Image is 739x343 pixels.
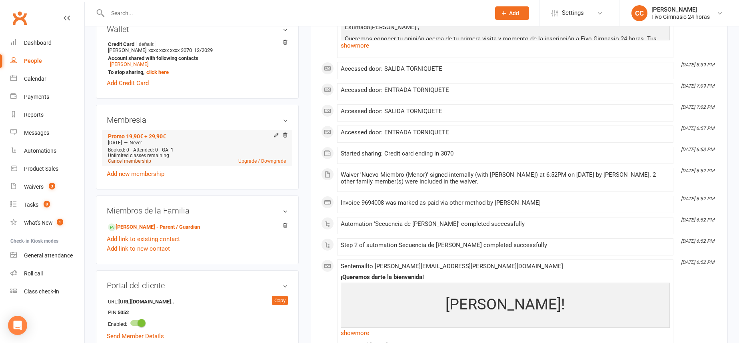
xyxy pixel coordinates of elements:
a: Product Sales [10,160,84,178]
strong: [URL][DOMAIN_NAME].. [118,298,174,306]
a: Roll call [10,265,84,283]
a: Messages [10,124,84,142]
span: , [418,24,419,31]
h3: Portal del cliente [107,281,288,290]
div: [PERSON_NAME] [651,6,710,13]
div: Waiver 'Nuevo Miembro (Menor)' signed internally (with [PERSON_NAME]) at 6:52PM on [DATE] by [PER... [341,171,670,185]
a: [PERSON_NAME] - Parent / Guardian [108,223,200,231]
li: [PERSON_NAME] [107,40,288,76]
div: Accessed door: ENTRADA TORNIQUETE [341,129,670,136]
p: Queremos conocer tu opinión acerca de tu primera visita y momento de la inscripción a Fivo Gimnas... [343,34,668,55]
strong: 5052 [118,309,164,317]
div: Payments [24,94,49,100]
h2: [PERSON_NAME] [343,296,668,313]
div: General attendance [24,252,73,259]
div: Class check-in [24,288,59,295]
span: ! [561,295,565,313]
span: default [136,41,156,47]
a: Reports [10,106,84,124]
div: Reports [24,112,44,118]
a: What's New1 [10,214,84,232]
a: [PERSON_NAME] [110,61,148,67]
a: show more [341,40,670,51]
i: [DATE] 6:53 PM [681,147,714,152]
h3: Membresia [107,116,288,124]
a: Promo 19,90€ + 29,90€ [108,133,166,140]
a: Add link to new contact [107,244,170,253]
a: Dashboard [10,34,84,52]
div: — [106,140,288,146]
div: Tasks [24,201,38,208]
i: [DATE] 6:52 PM [681,168,714,173]
a: Tasks 8 [10,196,84,214]
div: Calendar [24,76,46,82]
div: Waivers [24,183,44,190]
span: GA: 1 [162,147,174,153]
span: Estimado [345,24,370,31]
div: Copy [272,296,288,305]
div: Roll call [24,270,43,277]
a: Upgrade / Downgrade [238,158,286,164]
p: [PERSON_NAME] [343,22,668,34]
span: Add [509,10,519,16]
i: [DATE] 8:39 PM [681,62,714,68]
li: PIN: [107,307,288,318]
a: Add link to existing contact [107,234,180,244]
div: Started sharing: Credit card ending in 3070 [341,150,670,157]
a: Payments [10,88,84,106]
i: [DATE] 7:02 PM [681,104,714,110]
div: Open Intercom Messenger [8,316,27,335]
span: Attended: 0 [133,147,158,153]
a: Add new membership [107,170,164,177]
span: [DATE] [108,140,122,146]
h3: Wallet [107,25,288,34]
div: Step 2 of automation Secuencia de [PERSON_NAME] completed successfully [341,242,670,249]
a: Send Member Details [107,333,164,340]
span: Sent email to [PERSON_NAME][EMAIL_ADDRESS][PERSON_NAME][DOMAIN_NAME] [341,263,563,270]
strong: Account shared with following contacts [108,55,284,61]
div: CC [631,5,647,21]
div: Fivo Gimnasio 24 horas [651,13,710,20]
a: Automations [10,142,84,160]
a: Waivers 3 [10,178,84,196]
i: [DATE] 6:52 PM [681,238,714,244]
span: Never [130,140,142,146]
span: xxxx xxxx xxxx 3070 [148,47,192,53]
a: General attendance kiosk mode [10,247,84,265]
div: People [24,58,42,64]
a: Cancel membership [108,158,151,164]
i: [DATE] 6:57 PM [681,126,714,131]
div: What's New [24,219,53,226]
li: Enabled: [107,317,288,329]
span: Settings [562,4,584,22]
span: 12/2029 [194,47,213,53]
a: Calendar [10,70,84,88]
span: Unlimited classes remaining [108,153,169,158]
a: Clubworx [10,8,30,28]
div: Accessed door: ENTRADA TORNIQUETE [341,87,670,94]
div: Automation 'Secuencia de [PERSON_NAME]' completed successfully [341,221,670,227]
div: Messages [24,130,49,136]
i: [DATE] 6:52 PM [681,217,714,223]
i: [DATE] 6:52 PM [681,196,714,201]
button: Add [495,6,529,20]
span: 1 [57,219,63,225]
div: Automations [24,148,56,154]
div: Dashboard [24,40,52,46]
strong: Credit Card [108,41,284,47]
div: Product Sales [24,166,58,172]
a: Class kiosk mode [10,283,84,301]
i: [DATE] 7:09 PM [681,83,714,89]
a: click here [146,69,169,75]
span: 8 [44,201,50,207]
div: Accessed door: SALIDA TORNIQUETE [341,108,670,115]
div: Accessed door: SALIDA TORNIQUETE [341,66,670,72]
a: People [10,52,84,70]
div: ¡Queremos darte la bienvenida! [341,274,670,281]
strong: To stop sharing, [108,69,284,75]
span: Booked: 0 [108,147,129,153]
a: Add Credit Card [107,78,149,88]
li: URL: [107,296,288,307]
span: 3 [49,183,55,189]
input: Search... [105,8,485,19]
